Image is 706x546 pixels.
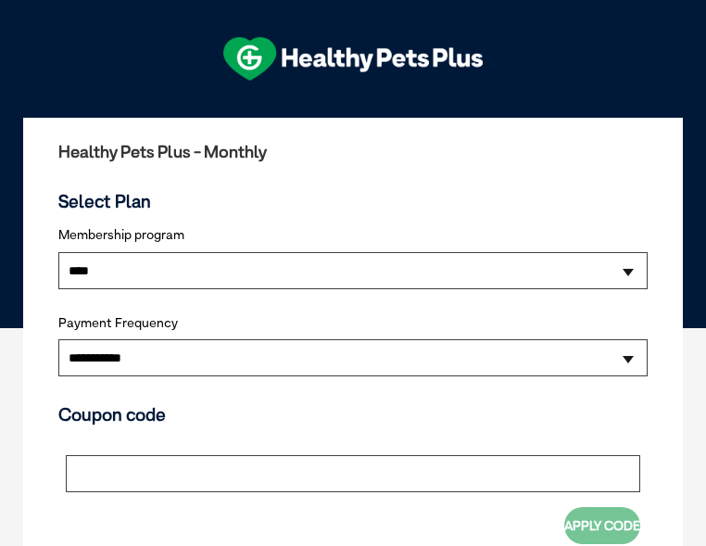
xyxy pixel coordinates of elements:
[58,191,648,212] h3: Select Plan
[58,143,648,161] h2: Healthy Pets Plus - Monthly
[58,315,178,331] label: Payment Frequency
[564,507,640,544] button: Apply Code
[58,227,648,243] label: Membership program
[58,404,648,425] h3: Coupon code
[223,37,483,81] img: hpp-logo-landscape-green-white.png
